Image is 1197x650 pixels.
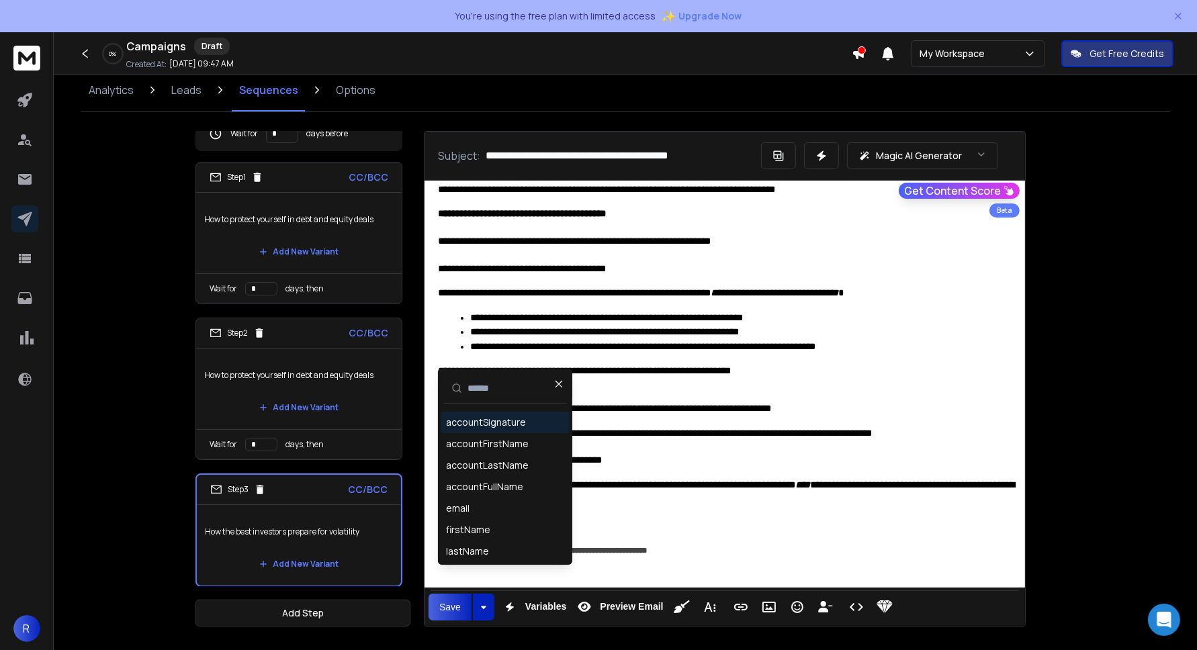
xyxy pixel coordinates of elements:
[306,128,348,139] p: days before
[899,183,1020,199] button: Get Content Score
[597,601,666,612] span: Preview Email
[989,203,1020,218] div: Beta
[195,162,402,304] li: Step1CC/BCCHow to protect yourself in debt and equity dealsAdd New VariantWait fordays, then
[523,601,570,612] span: Variables
[756,594,782,620] button: Insert Image (⌘P)
[285,283,324,294] p: days, then
[204,357,394,394] p: How to protect yourself in debt and equity deals
[205,513,393,551] p: How the best investors prepare for volatility
[728,594,754,620] button: Insert Link (⌘K)
[679,9,742,23] span: Upgrade Now
[349,171,388,184] p: CC/BCC
[210,483,266,496] div: Step 3
[847,142,998,169] button: Magic AI Generator
[126,38,186,54] h1: Campaigns
[844,594,869,620] button: Code View
[1090,47,1164,60] p: Get Free Credits
[497,594,570,620] button: Variables
[1148,604,1180,636] div: Open Intercom Messenger
[195,473,402,587] li: Step3CC/BCCHow the best investors prepare for volatilityAdd New Variant
[336,82,375,98] p: Options
[697,594,723,620] button: More Text
[169,58,234,69] p: [DATE] 09:47 AM
[785,594,810,620] button: Emoticons
[249,551,349,577] button: Add New Variant
[920,47,990,60] p: My Workspace
[195,600,410,626] button: Add Step
[231,68,306,111] a: Sequences
[349,326,388,340] p: CC/BCC
[446,545,489,558] div: lastName
[446,459,529,472] div: accountLastName
[171,82,202,98] p: Leads
[348,483,388,496] p: CC/BCC
[669,594,695,620] button: Clean HTML
[230,128,258,139] p: Wait for
[872,594,897,620] button: Remove Watermark
[446,523,490,537] div: firstName
[13,615,40,642] button: R
[210,171,263,183] div: Step 1
[204,201,394,238] p: How to protect yourself in debt and equity deals
[89,82,134,98] p: Analytics
[446,502,470,515] div: email
[1061,40,1173,67] button: Get Free Credits
[662,7,676,26] span: ✨
[446,480,523,494] div: accountFullName
[109,50,117,58] p: 0 %
[455,9,656,23] p: You're using the free plan with limited access
[249,394,349,421] button: Add New Variant
[429,594,472,620] button: Save
[210,283,237,294] p: Wait for
[328,68,384,111] a: Options
[81,68,142,111] a: Analytics
[813,594,838,620] button: Insert Unsubscribe Link
[285,439,324,450] p: days, then
[126,59,167,70] p: Created At:
[210,327,265,339] div: Step 2
[876,149,962,162] p: Magic AI Generator
[572,594,666,620] button: Preview Email
[446,437,529,451] div: accountFirstName
[194,38,230,55] div: Draft
[195,318,402,460] li: Step2CC/BCCHow to protect yourself in debt and equity dealsAdd New VariantWait fordays, then
[239,82,298,98] p: Sequences
[163,68,210,111] a: Leads
[249,238,349,265] button: Add New Variant
[438,148,480,164] p: Subject:
[446,416,526,429] div: accountSignature
[662,3,742,30] button: ✨Upgrade Now
[210,439,237,450] p: Wait for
